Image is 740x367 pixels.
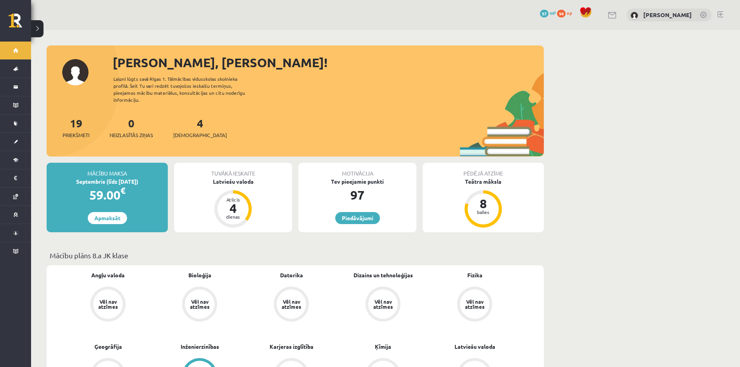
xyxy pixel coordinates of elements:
[557,10,576,16] a: 94 xp
[113,75,259,103] div: Laipni lūgts savā Rīgas 1. Tālmācības vidusskolas skolnieka profilā. Šeit Tu vari redzēt tuvojošo...
[47,186,168,204] div: 59.00
[423,163,544,177] div: Pēdējā atzīme
[221,214,245,219] div: dienas
[643,11,692,19] a: [PERSON_NAME]
[472,197,495,210] div: 8
[298,186,416,204] div: 97
[94,343,122,351] a: Ģeogrāfija
[154,287,246,323] a: Vēl nav atzīmes
[174,163,292,177] div: Tuvākā ieskaite
[280,299,302,309] div: Vēl nav atzīmes
[97,299,119,309] div: Vēl nav atzīmes
[120,185,125,196] span: €
[174,177,292,229] a: Latviešu valoda Atlicis 4 dienas
[173,116,227,139] a: 4[DEMOGRAPHIC_DATA]
[50,250,541,261] p: Mācību plāns 8.a JK klase
[63,131,89,139] span: Priekšmeti
[221,197,245,202] div: Atlicis
[221,202,245,214] div: 4
[375,343,391,351] a: Ķīmija
[270,343,313,351] a: Karjeras izglītība
[337,287,429,323] a: Vēl nav atzīmes
[88,212,127,224] a: Apmaksāt
[280,271,303,279] a: Datorika
[110,131,153,139] span: Neizlasītās ziņas
[181,343,219,351] a: Inženierzinības
[630,12,638,19] img: Margarita Borsa
[472,210,495,214] div: balles
[423,177,544,229] a: Teātra māksla 8 balles
[63,116,89,139] a: 19Priekšmeti
[47,177,168,186] div: Septembris (līdz [DATE])
[372,299,394,309] div: Vēl nav atzīmes
[429,287,521,323] a: Vēl nav atzīmes
[246,287,337,323] a: Vēl nav atzīmes
[298,177,416,186] div: Tev pieejamie punkti
[173,131,227,139] span: [DEMOGRAPHIC_DATA]
[174,177,292,186] div: Latviešu valoda
[540,10,556,16] a: 97 mP
[454,343,495,351] a: Latviešu valoda
[91,271,125,279] a: Angļu valoda
[540,10,548,17] span: 97
[188,271,211,279] a: Bioloģija
[47,163,168,177] div: Mācību maksa
[464,299,486,309] div: Vēl nav atzīmes
[9,14,31,33] a: Rīgas 1. Tālmācības vidusskola
[298,163,416,177] div: Motivācija
[423,177,544,186] div: Teātra māksla
[467,271,482,279] a: Fizika
[113,53,544,72] div: [PERSON_NAME], [PERSON_NAME]!
[550,10,556,16] span: mP
[353,271,413,279] a: Dizains un tehnoloģijas
[110,116,153,139] a: 0Neizlasītās ziņas
[62,287,154,323] a: Vēl nav atzīmes
[335,212,380,224] a: Piedāvājumi
[557,10,566,17] span: 94
[189,299,211,309] div: Vēl nav atzīmes
[567,10,572,16] span: xp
